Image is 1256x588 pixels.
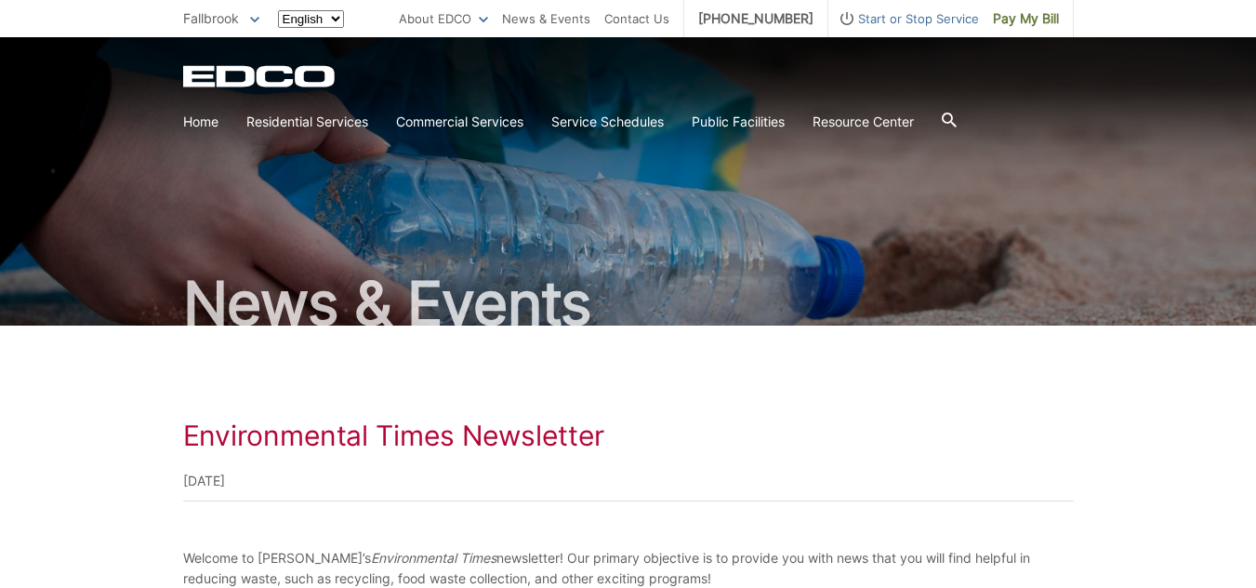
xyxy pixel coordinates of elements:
a: About EDCO [399,8,488,29]
a: Public Facilities [692,112,785,132]
a: Resource Center [813,112,914,132]
h2: News & Events [183,274,1074,333]
a: News & Events [502,8,590,29]
em: Environmental Times [371,550,496,566]
span: Fallbrook [183,10,239,26]
a: EDCD logo. Return to the homepage. [183,65,337,87]
p: [DATE] [183,471,1074,491]
a: Residential Services [246,112,368,132]
a: Home [183,112,218,132]
a: Contact Us [604,8,669,29]
a: Service Schedules [551,112,664,132]
select: Select a language [278,10,344,28]
h1: Environmental Times Newsletter [183,419,1074,452]
a: Commercial Services [396,112,523,132]
span: Pay My Bill [993,8,1059,29]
